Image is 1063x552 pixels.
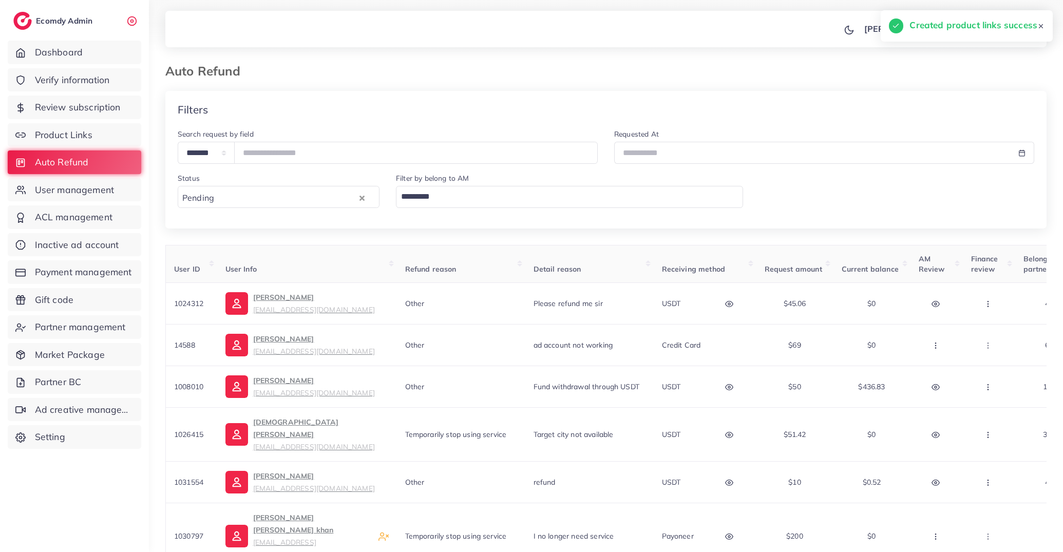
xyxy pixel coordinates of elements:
p: USDT [662,380,681,393]
a: Inactive ad account [8,233,141,257]
span: ACL management [35,211,112,224]
span: $0 [867,299,876,308]
p: USDT [662,297,681,310]
span: Pending [180,191,216,205]
span: $0 [867,531,876,541]
a: Dashboard [8,41,141,64]
img: ic-user-info.36bf1079.svg [225,334,248,356]
button: Clear Selected [359,192,365,203]
small: [EMAIL_ADDRESS][DOMAIN_NAME] [253,442,375,451]
a: [PERSON_NAME][EMAIL_ADDRESS][DOMAIN_NAME] [225,291,375,316]
a: [DEMOGRAPHIC_DATA][PERSON_NAME][EMAIL_ADDRESS][DOMAIN_NAME] [225,416,389,453]
input: Search for option [217,188,357,205]
a: Partner BC [8,370,141,394]
span: Finance review [971,254,998,274]
span: 4958 [1045,478,1062,487]
input: Search for option [397,188,730,205]
p: [PERSON_NAME] [253,374,375,399]
span: Auto Refund [35,156,89,169]
img: ic-user-info.36bf1079.svg [225,292,248,315]
a: Auto Refund [8,150,141,174]
span: Please refund me sir [534,299,603,308]
span: Product Links [35,128,92,142]
p: [PERSON_NAME] [253,333,375,357]
label: Search request by field [178,129,254,139]
span: refund [534,478,556,487]
h3: Auto Refund [165,64,249,79]
span: Market Package [35,348,105,361]
span: Other [405,478,425,487]
a: Setting [8,425,141,449]
span: AM Review [919,254,945,274]
span: 1024312 [174,299,203,308]
span: 1008010 [174,382,203,391]
small: [EMAIL_ADDRESS][DOMAIN_NAME] [253,305,375,314]
p: [PERSON_NAME] [253,470,375,494]
small: [EMAIL_ADDRESS][DOMAIN_NAME] [253,388,375,397]
span: I no longer need service [534,531,614,541]
small: [EMAIL_ADDRESS][DOMAIN_NAME] [253,484,375,492]
p: [PERSON_NAME] [253,291,375,316]
span: Belong to partner ID [1023,254,1060,274]
a: Market Package [8,343,141,367]
span: $200 [786,531,803,541]
span: Receiving method [662,264,726,274]
span: $0 [867,340,876,350]
a: Payment management [8,260,141,284]
span: $50 [788,382,801,391]
p: payoneer [662,530,694,542]
span: Temporarily stop using service [405,430,507,439]
p: USDT [662,476,681,488]
span: Request amount [765,264,822,274]
p: USDT [662,428,681,441]
span: ad account not working [534,340,613,350]
span: User management [35,183,114,197]
img: ic-user-info.36bf1079.svg [225,423,248,446]
span: 4958 [1045,299,1062,308]
a: Gift code [8,288,141,312]
p: Credit card [662,339,701,351]
img: logo [13,12,32,30]
span: $51.42 [784,430,806,439]
img: ic-user-info.36bf1079.svg [225,375,248,398]
span: $0 [867,430,876,439]
label: Requested At [614,129,659,139]
span: $69 [788,340,801,350]
span: Other [405,299,425,308]
h4: Filters [178,103,208,116]
span: Ad creative management [35,403,134,416]
a: [PERSON_NAME][EMAIL_ADDRESS][DOMAIN_NAME] [225,333,375,357]
span: Refund reason [405,264,457,274]
a: Ad creative management [8,398,141,422]
div: Search for option [178,186,379,208]
h2: Ecomdy Admin [36,16,95,26]
span: 14588 [174,340,195,350]
span: Gift code [35,293,73,307]
span: 6513 [1045,340,1062,350]
span: Payment management [35,265,132,279]
span: Other [405,340,425,350]
span: Partner BC [35,375,82,389]
label: Status [178,173,200,183]
a: logoEcomdy Admin [13,12,95,30]
img: ic-user-info.36bf1079.svg [225,471,248,493]
span: 1031554 [174,478,203,487]
label: Filter by belong to AM [396,173,469,183]
span: Temporarily stop using service [405,531,507,541]
span: Partner management [35,320,126,334]
span: $10 [788,478,801,487]
span: Detail reason [534,264,581,274]
a: [PERSON_NAME][EMAIL_ADDRESS][DOMAIN_NAME] [225,470,375,494]
small: [EMAIL_ADDRESS][DOMAIN_NAME] [253,347,375,355]
a: [PERSON_NAME][EMAIL_ADDRESS][DOMAIN_NAME] [225,374,375,399]
span: $45.06 [784,299,806,308]
p: [DEMOGRAPHIC_DATA][PERSON_NAME] [253,416,389,453]
span: Other [405,382,425,391]
a: Partner management [8,315,141,339]
div: Search for option [396,186,743,208]
a: Product Links [8,123,141,147]
span: Setting [35,430,65,444]
a: Review subscription [8,96,141,119]
a: [PERSON_NAME] [PERSON_NAME]avatar [859,18,1038,39]
a: User management [8,178,141,202]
